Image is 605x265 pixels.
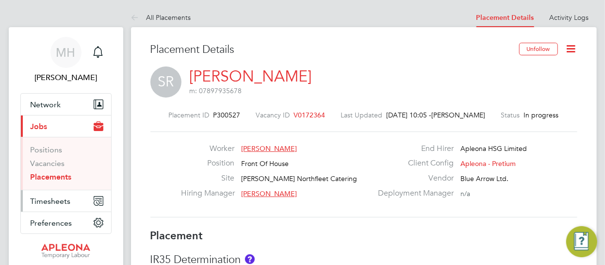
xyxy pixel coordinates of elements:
div: Jobs [21,137,111,190]
span: Jobs [31,122,48,131]
label: Last Updated [341,111,383,119]
a: Placements [31,172,72,182]
label: End Hirer [372,144,454,154]
b: Placement [150,229,203,242]
span: m: 07897935678 [190,86,242,95]
button: About IR35 [245,254,255,264]
span: Michael Hulme [20,72,112,83]
label: Position [181,158,234,168]
a: Go to home page [20,244,112,259]
label: Vacancy ID [256,111,290,119]
span: [DATE] 10:05 - [387,111,432,119]
span: MH [56,46,76,59]
button: Preferences [21,212,111,233]
button: Network [21,94,111,115]
label: Status [501,111,520,119]
span: Front Of House [241,159,289,168]
span: [PERSON_NAME] [241,144,297,153]
a: Placement Details [476,14,534,22]
label: Vendor [372,173,454,183]
label: Placement ID [169,111,210,119]
label: Site [181,173,234,183]
span: Timesheets [31,197,71,206]
a: Positions [31,145,63,154]
label: Deployment Manager [372,188,454,199]
label: Hiring Manager [181,188,234,199]
button: Engage Resource Center [566,226,597,257]
span: P300527 [213,111,241,119]
span: In progress [524,111,559,119]
button: Timesheets [21,190,111,212]
span: Apleona HSG Limited [460,144,527,153]
label: Worker [181,144,234,154]
span: [PERSON_NAME] [241,189,297,198]
img: apleona-logo-retina.png [41,244,91,259]
label: Client Config [372,158,454,168]
a: All Placements [131,13,191,22]
a: MH[PERSON_NAME] [20,37,112,83]
span: V0172364 [294,111,326,119]
span: [PERSON_NAME] [432,111,486,119]
a: Activity Logs [550,13,589,22]
button: Unfollow [519,43,558,55]
span: Network [31,100,61,109]
span: Preferences [31,218,72,228]
span: SR [150,66,181,98]
span: Apleona - Pretium [460,159,516,168]
a: Vacancies [31,159,65,168]
span: n/a [460,189,470,198]
button: Jobs [21,116,111,137]
span: Blue Arrow Ltd. [460,174,508,183]
a: [PERSON_NAME] [190,67,312,86]
h3: Placement Details [150,43,512,57]
span: [PERSON_NAME] Northfleet Catering [241,174,357,183]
